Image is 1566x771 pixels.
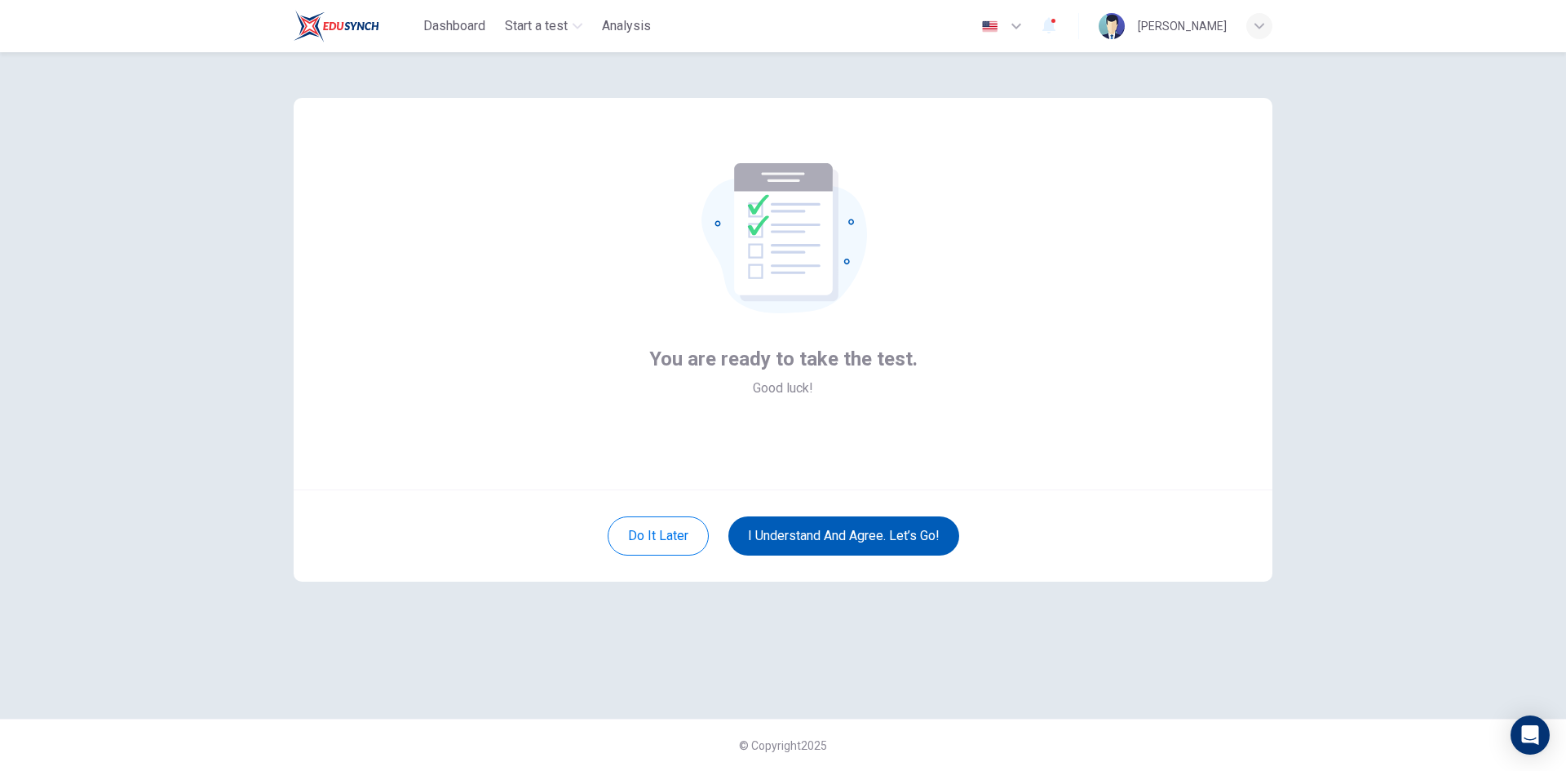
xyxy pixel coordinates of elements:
span: Good luck! [753,379,813,398]
img: EduSynch logo [294,10,379,42]
div: Open Intercom Messenger [1511,716,1550,755]
button: Dashboard [417,11,492,41]
div: [PERSON_NAME] [1138,16,1227,36]
button: Start a test [498,11,589,41]
span: Start a test [505,16,568,36]
a: EduSynch logo [294,10,417,42]
button: Do it later [608,516,709,556]
button: Analysis [595,11,657,41]
img: Profile picture [1099,13,1125,39]
button: I understand and agree. Let’s go! [728,516,959,556]
span: You are ready to take the test. [649,346,918,372]
img: en [980,20,1000,33]
span: Dashboard [423,16,485,36]
span: Analysis [602,16,651,36]
span: © Copyright 2025 [739,739,827,752]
